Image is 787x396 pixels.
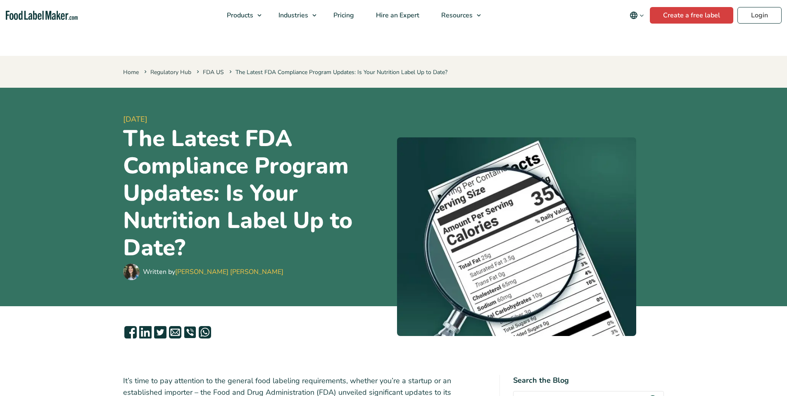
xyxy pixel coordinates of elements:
span: [DATE] [123,114,390,125]
span: Pricing [331,11,355,20]
a: Regulatory Hub [150,68,191,76]
a: FDA US [203,68,224,76]
button: Change language [624,7,650,24]
span: Hire an Expert [373,11,420,20]
h4: Search the Blog [513,375,664,386]
h1: The Latest FDA Compliance Program Updates: Is Your Nutrition Label Up to Date? [123,125,390,262]
span: Industries [276,11,309,20]
a: [PERSON_NAME] [PERSON_NAME] [175,267,283,276]
a: Food Label Maker homepage [6,11,78,20]
a: Login [737,7,782,24]
a: Home [123,68,139,76]
div: Written by [143,267,283,277]
span: The Latest FDA Compliance Program Updates: Is Your Nutrition Label Up to Date? [228,68,447,76]
span: Products [224,11,254,20]
span: Resources [439,11,473,20]
img: Maria Abi Hanna - Food Label Maker [123,264,140,280]
a: Create a free label [650,7,733,24]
